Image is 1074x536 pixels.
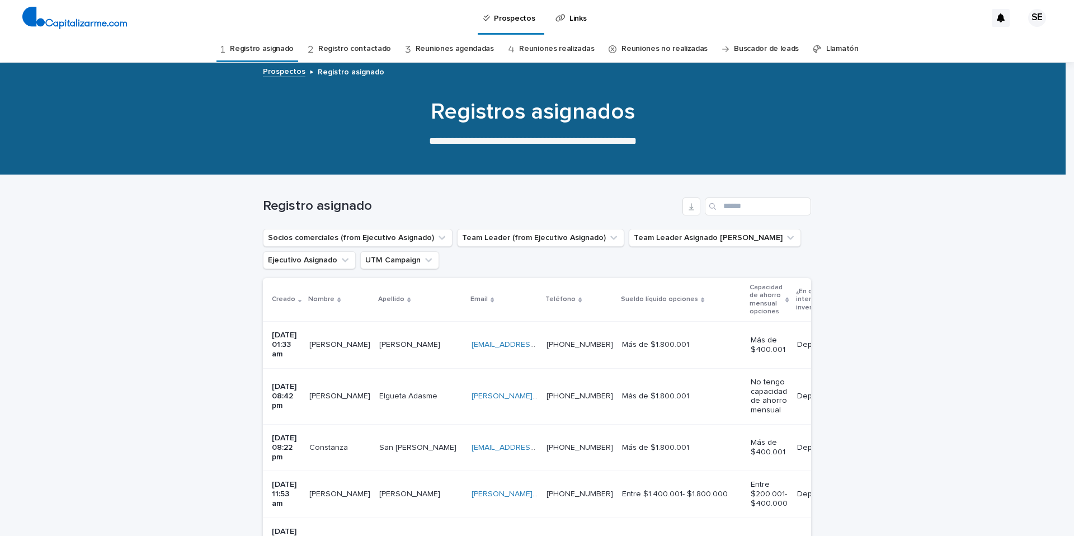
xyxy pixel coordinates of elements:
p: ¿En qué estás interesado invertir? [796,285,848,314]
p: [PERSON_NAME] [309,487,373,499]
a: [PHONE_NUMBER] [547,490,613,498]
p: Más de $1.800.001 [622,340,742,350]
p: Departamentos [797,443,853,453]
h1: Registro asignado [263,198,678,214]
p: Entre $1.400.001- $1.800.000 [622,490,742,499]
button: Team Leader (from Ejecutivo Asignado) [457,229,624,247]
p: Más de $1.800.001 [622,392,742,401]
a: [PHONE_NUMBER] [547,444,613,452]
p: Apellido [378,293,404,305]
a: Registro contactado [318,36,391,62]
button: Ejecutivo Asignado [263,251,356,269]
p: [PERSON_NAME] [379,338,442,350]
p: [PERSON_NAME] [309,338,373,350]
input: Search [705,198,811,215]
p: Constanza [309,441,350,453]
h1: Registros asignados [259,98,807,125]
a: [PERSON_NAME][EMAIL_ADDRESS][DOMAIN_NAME] [472,490,659,498]
p: Entre $200.001- $400.000 [751,480,788,508]
p: Nombre [308,293,335,305]
p: San [PERSON_NAME] [379,441,459,453]
p: Más de $1.800.001 [622,443,742,453]
a: [PHONE_NUMBER] [547,341,613,349]
div: SE [1028,9,1046,27]
p: Registro asignado [318,65,384,77]
p: Más de $400.001 [751,336,788,355]
p: Teléfono [545,293,576,305]
p: Más de $400.001 [751,438,788,457]
p: [DATE] 11:53 am [272,480,300,508]
p: Sueldo líquido opciones [621,293,698,305]
p: No tengo capacidad de ahorro mensual [751,378,788,415]
p: [DATE] 01:33 am [272,331,300,359]
p: Elgueta Adasme [379,389,440,401]
p: Departamentos [797,392,853,401]
button: UTM Campaign [360,251,439,269]
button: Socios comerciales (from Ejecutivo Asignado) [263,229,453,247]
p: Email [470,293,488,305]
p: Capacidad de ahorro mensual opciones [750,281,783,318]
a: Llamatón [826,36,859,62]
a: Reuniones no realizadas [621,36,708,62]
a: Prospectos [263,64,305,77]
p: Departamentos [797,340,853,350]
button: Team Leader Asignado LLamados [629,229,801,247]
img: 4arMvv9wSvmHTHbXwTim [22,7,127,29]
a: [PHONE_NUMBER] [547,392,613,400]
p: Creado [272,293,295,305]
p: [DATE] 08:42 pm [272,382,300,410]
a: [EMAIL_ADDRESS][DOMAIN_NAME] [472,444,598,452]
a: Reuniones realizadas [519,36,594,62]
a: [EMAIL_ADDRESS][DOMAIN_NAME] [472,341,598,349]
a: [PERSON_NAME][EMAIL_ADDRESS][DOMAIN_NAME] [472,392,659,400]
a: Reuniones agendadas [416,36,494,62]
a: Buscador de leads [734,36,799,62]
p: [PERSON_NAME] [379,487,442,499]
p: Departamentos [797,490,853,499]
a: Registro asignado [230,36,294,62]
p: [PERSON_NAME] [309,389,373,401]
p: [DATE] 08:22 pm [272,434,300,462]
